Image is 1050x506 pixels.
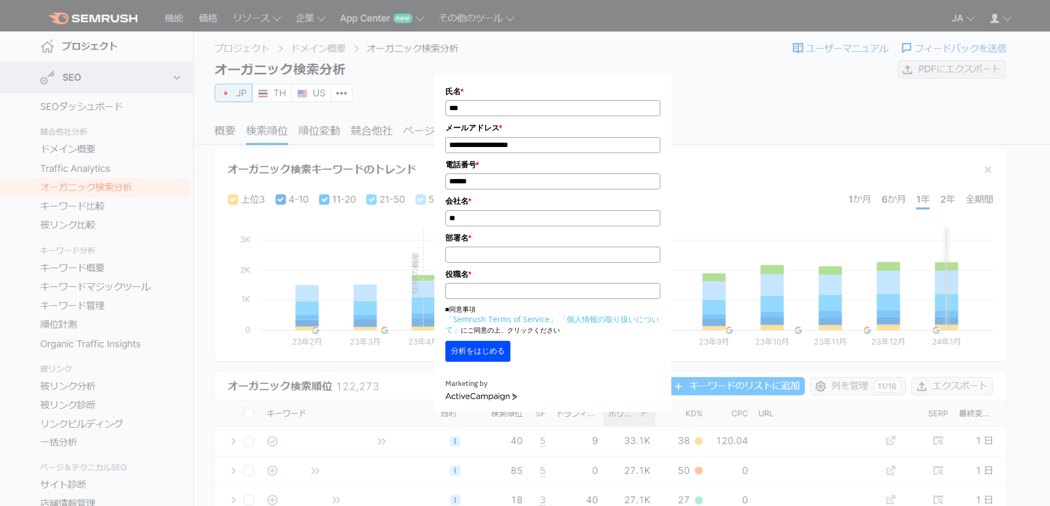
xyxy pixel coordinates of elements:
div: Marketing by [445,378,660,390]
label: 会社名 [445,195,660,207]
label: 部署名 [445,232,660,244]
label: メールアドレス [445,122,660,134]
p: ■同意事項 にご同意の上、クリックください [445,304,660,335]
label: 電話番号 [445,159,660,171]
label: 氏名 [445,85,660,97]
label: 役職名 [445,268,660,280]
button: 分析をはじめる [445,341,510,362]
a: 「個人情報の取り扱いについて」 [445,314,659,335]
a: 「Semrush Terms of Service」 [445,314,557,324]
